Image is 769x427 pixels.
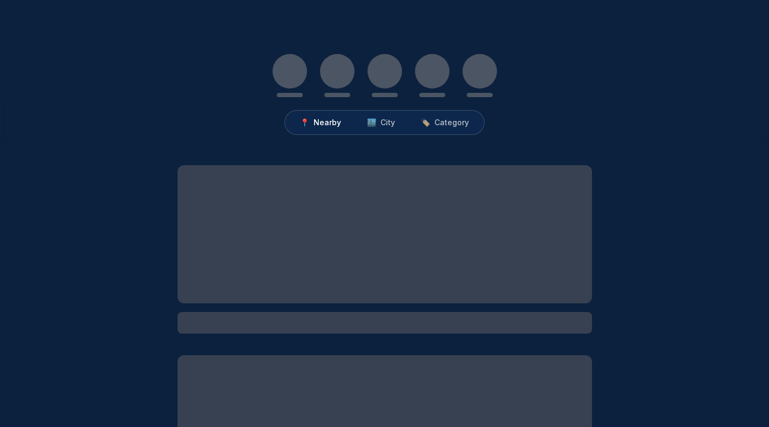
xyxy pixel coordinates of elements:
span: 🏙️ [367,117,376,128]
button: 🏷️Category [408,113,482,132]
button: 📍Nearby [287,113,354,132]
span: Nearby [314,117,341,128]
button: 🏙️City [354,113,408,132]
span: Category [434,117,469,128]
span: City [380,117,395,128]
span: 📍 [300,117,309,128]
span: 🏷️ [421,117,430,128]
